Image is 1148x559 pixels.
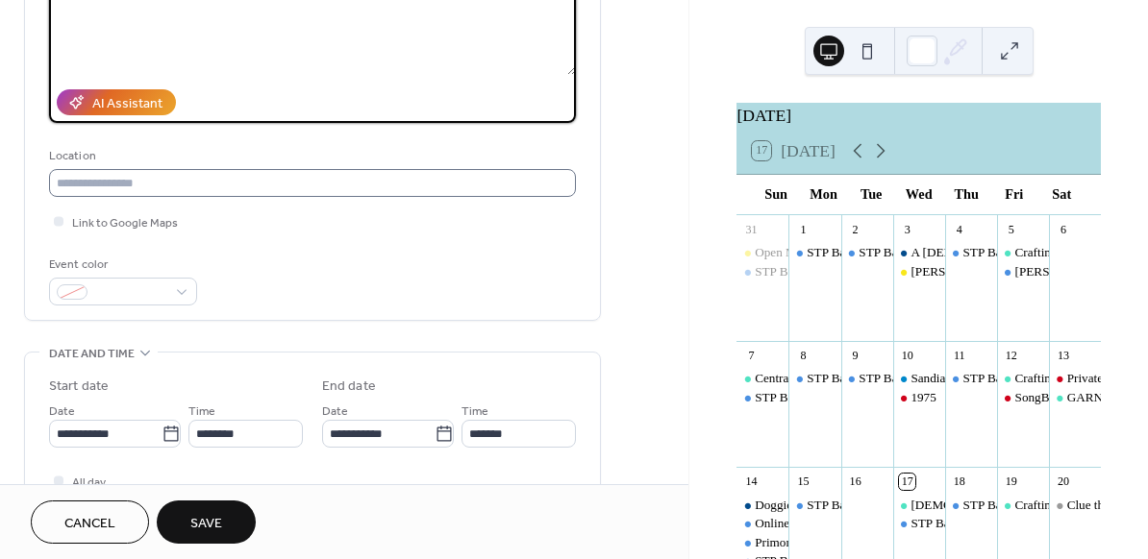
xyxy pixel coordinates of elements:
div: 31 [743,221,760,237]
div: Event color [49,255,193,275]
div: STP Baby with the bath water rehearsals [755,263,961,280]
div: Matt Flinner Trio opening guest Briony Hunn [893,263,945,280]
div: A [DEMOGRAPHIC_DATA] Board Meeting [911,244,1142,261]
span: Time [188,401,215,422]
div: STP Baby with the bath water rehearsals [893,515,945,532]
div: Location [49,146,572,166]
div: End date [322,377,376,397]
button: Cancel [31,500,149,544]
div: 8 [795,348,811,364]
div: Sandia Hearing Aid Center [911,370,1047,387]
div: STP Baby with the bath water rehearsals [755,389,961,406]
div: A Church Board Meeting [893,244,945,261]
div: STP Baby with the bath water rehearsals [788,244,840,261]
div: STP Baby with the bath water rehearsals [788,497,840,514]
span: Date [322,401,348,422]
div: Sandia Hearing Aid Center [893,370,945,387]
div: STP Baby with the bath water rehearsals [807,370,1012,387]
span: Time [462,401,488,422]
div: STP Baby with the bath water rehearsals [807,244,1012,261]
div: Clue the Movie [1067,497,1146,514]
button: AI Assistant [57,89,176,115]
div: 2 [847,221,863,237]
div: STP Baby with the bath water rehearsals [841,370,893,387]
div: 4 [951,221,967,237]
div: Private rehearsal [1049,370,1101,387]
div: 1 [795,221,811,237]
div: STP Baby with the bath water rehearsals [859,244,1064,261]
span: Date [49,401,75,422]
div: Crafting Circle [997,370,1049,387]
div: 10 [899,348,915,364]
span: Link to Google Maps [72,213,178,233]
div: Crafting Circle [1015,370,1091,387]
div: 14 [743,474,760,490]
span: All day [72,473,106,493]
div: STP Baby with the bath water rehearsals [945,370,997,387]
div: 18 [951,474,967,490]
div: Online Silent Auction for Campout for the cause ends [736,515,788,532]
div: 9 [847,348,863,364]
div: Open Mic [736,244,788,261]
div: 1975 [893,389,945,406]
div: Shamanic Healing Circle with Sarah Sol [893,497,945,514]
div: STP Baby with the bath water rehearsals [859,370,1064,387]
button: Save [157,500,256,544]
div: 19 [1003,474,1019,490]
div: 16 [847,474,863,490]
div: 20 [1055,474,1071,490]
div: STP Baby with the bath water rehearsals [736,263,788,280]
div: STP Baby with the bath water rehearsals [788,370,840,387]
div: STP Baby with the bath water rehearsals [945,244,997,261]
div: 1975 [911,389,936,406]
div: [DATE] [736,103,1101,128]
div: STP Baby with the bath water rehearsals [945,497,997,514]
div: Central [US_STATE] Humanist [755,370,915,387]
div: Crafting Circle [997,244,1049,261]
div: SongBird Rehearsal [1015,389,1117,406]
div: Primordial Sound Meditation with [PERSON_NAME] [755,534,1033,551]
div: 17 [899,474,915,490]
div: Crafting Circle [997,497,1049,514]
div: Clue the Movie [1049,497,1101,514]
div: Crafting Circle [1015,497,1091,514]
span: Cancel [64,514,115,534]
div: Open Mic [755,244,806,261]
div: 6 [1055,221,1071,237]
div: 3 [899,221,915,237]
div: AI Assistant [92,94,162,114]
div: STP Baby with the bath water rehearsals [736,389,788,406]
div: Fri [990,175,1038,214]
div: 7 [743,348,760,364]
div: 13 [1055,348,1071,364]
div: Doggie Market [755,497,832,514]
div: Wed [895,175,943,214]
div: SongBird Rehearsal [997,389,1049,406]
div: Sun [752,175,800,214]
div: 11 [951,348,967,364]
div: Tue [847,175,895,214]
div: Doggie Market [736,497,788,514]
div: 12 [1003,348,1019,364]
span: Date and time [49,344,135,364]
div: Salida Moth Mixed ages auditions [997,263,1049,280]
div: Thu [942,175,990,214]
div: Central Colorado Humanist [736,370,788,387]
div: Online Silent Auction for Campout for the cause ends [755,515,1027,532]
div: Start date [49,377,109,397]
div: Mon [800,175,848,214]
div: Primordial Sound Meditation with Priti Chanda Klco [736,534,788,551]
div: STP Baby with the bath water rehearsals [841,244,893,261]
div: STP Baby with the bath water rehearsals [911,515,1116,532]
div: STP Baby with the bath water rehearsals [807,497,1012,514]
span: Save [190,514,222,534]
div: 15 [795,474,811,490]
div: 5 [1003,221,1019,237]
div: GARNA presents Colorado Environmental Film Fest [1049,389,1101,406]
div: Sat [1037,175,1086,214]
div: Crafting Circle [1015,244,1091,261]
